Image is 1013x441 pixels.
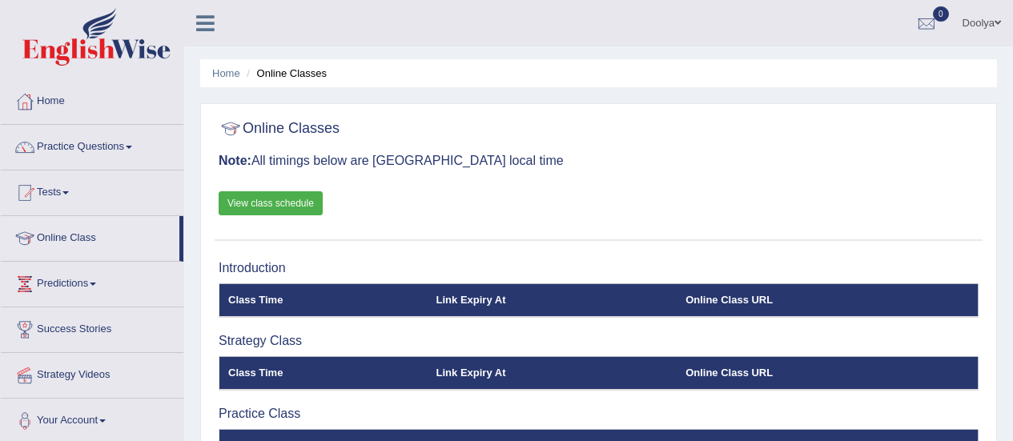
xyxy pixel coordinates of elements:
a: Home [212,67,240,79]
a: Online Class [1,216,179,256]
th: Link Expiry At [428,283,677,317]
th: Online Class URL [677,356,978,390]
a: Strategy Videos [1,353,183,393]
th: Class Time [219,283,428,317]
h3: Practice Class [219,407,979,421]
h3: All timings below are [GEOGRAPHIC_DATA] local time [219,154,979,168]
span: 0 [933,6,949,22]
a: Practice Questions [1,125,183,165]
h3: Strategy Class [219,334,979,348]
a: View class schedule [219,191,323,215]
a: Tests [1,170,183,210]
a: Success Stories [1,307,183,347]
a: Predictions [1,262,183,302]
a: Your Account [1,399,183,439]
h3: Introduction [219,261,979,275]
th: Link Expiry At [428,356,677,390]
h2: Online Classes [219,117,340,141]
a: Home [1,79,183,119]
th: Class Time [219,356,428,390]
li: Online Classes [243,66,327,81]
b: Note: [219,154,251,167]
th: Online Class URL [677,283,978,317]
